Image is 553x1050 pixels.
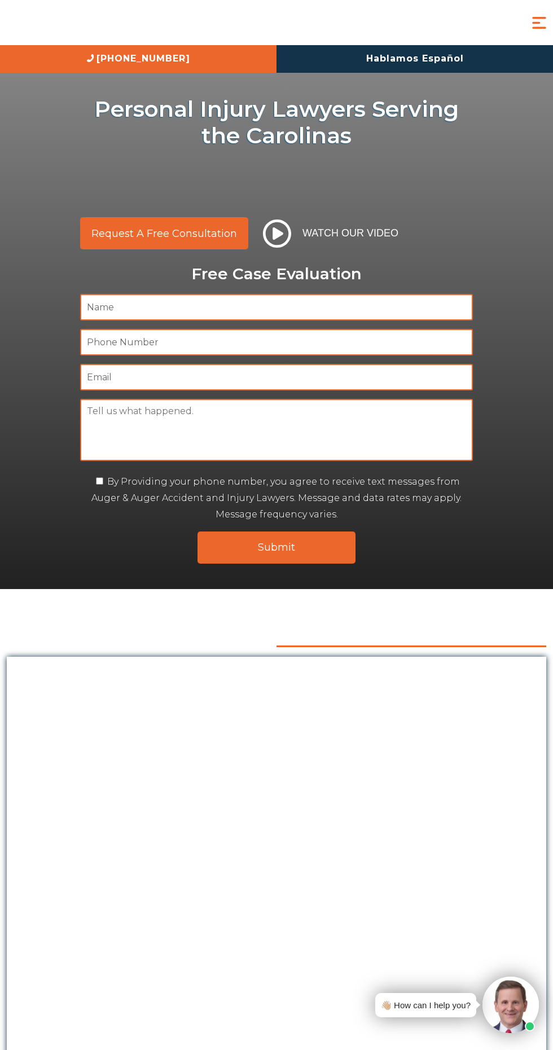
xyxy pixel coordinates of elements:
[80,96,473,149] h1: Personal Injury Lawyers Serving the Carolinas
[80,364,473,390] input: Email
[91,476,462,520] label: By Providing your phone number, you agree to receive text messages from Auger & Auger Accident an...
[529,13,549,33] button: Menu
[8,12,144,33] img: Auger & Auger Accident and Injury Lawyers Logo
[80,329,473,355] input: Phone Number
[80,217,248,249] a: Request a Free Consultation
[276,45,553,73] a: Hablamos Español
[260,219,402,248] button: Watch Our Video
[197,531,355,564] input: Submit
[80,155,411,197] img: sub text
[80,294,473,320] input: Name
[482,977,539,1033] img: Intaker widget Avatar
[381,998,471,1013] div: 👋🏼 How can I help you?
[80,265,473,283] p: Free Case Evaluation
[91,229,237,239] span: Request a Free Consultation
